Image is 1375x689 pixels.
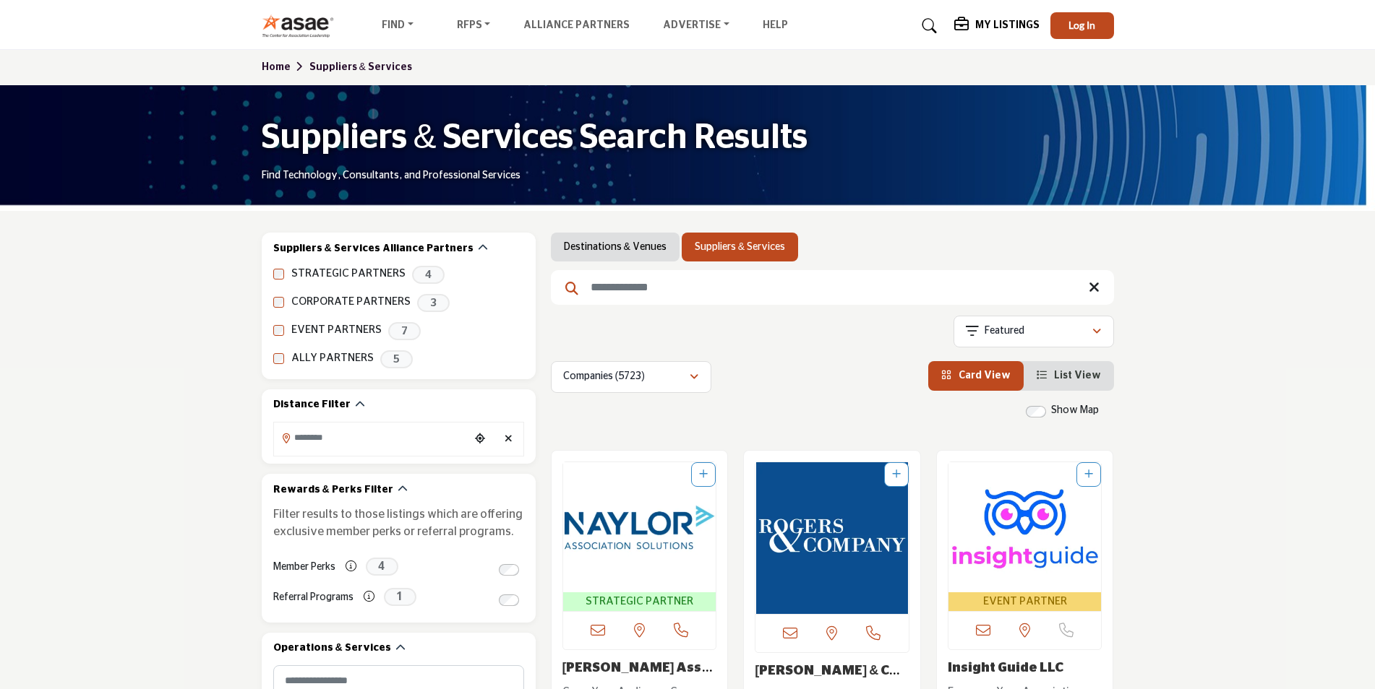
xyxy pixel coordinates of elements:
img: Rogers & Company PLLC [755,462,909,614]
span: Card View [959,370,1011,381]
label: Member Perks [273,555,335,580]
button: Log In [1050,12,1114,39]
input: ALLY PARTNERS checkbox [273,353,284,364]
h3: Insight Guide LLC [948,661,1102,677]
p: Find Technology, Consultants, and Professional Services [262,169,521,183]
h2: Rewards & Perks Filter [273,483,393,498]
li: List View [1024,361,1114,391]
label: ALLY PARTNERS [291,350,374,367]
label: EVENT PARTNERS [291,322,382,339]
a: Insight Guide LLC [948,662,1063,675]
a: Open Listing in new tab [563,462,716,612]
span: List View [1054,370,1101,381]
a: Help [763,20,788,30]
div: Choose your current location [469,424,491,455]
span: 5 [380,350,413,368]
label: CORPORATE PARTNERS [291,294,411,311]
span: STRATEGIC PARTNER [566,594,714,610]
input: CORPORATE PARTNERS checkbox [273,297,284,308]
a: Home [262,62,309,72]
span: 1 [384,588,416,606]
h5: My Listings [975,19,1040,32]
img: Insight Guide LLC [948,462,1102,592]
h2: Distance Filter [273,398,351,412]
a: Add To List [699,469,708,480]
li: Card View [928,361,1024,391]
img: Site Logo [262,14,342,38]
span: EVENT PARTNER [951,594,1099,610]
a: Add To List [892,469,901,480]
p: Filter results to those listings which are offering exclusive member perks or referral programs. [273,506,524,540]
div: My Listings [954,17,1040,35]
label: Referral Programs [273,585,354,610]
div: Clear search location [498,424,520,455]
a: Destinations & Venues [564,240,667,254]
span: 7 [388,322,421,340]
span: Log In [1068,19,1095,31]
a: View Card [941,370,1011,381]
h2: Operations & Services [273,641,391,656]
span: 4 [366,558,398,576]
a: Find [372,16,424,36]
span: 4 [412,266,445,284]
input: STRATEGIC PARTNERS checkbox [273,269,284,279]
a: Alliance Partners [523,20,630,30]
span: 3 [417,294,450,312]
input: EVENT PARTNERS checkbox [273,325,284,336]
a: RFPs [447,16,501,36]
a: Suppliers & Services [695,240,785,254]
a: Open Listing in new tab [948,462,1102,612]
a: Search [908,14,946,38]
h2: Suppliers & Services Alliance Partners [273,242,474,256]
input: Switch to Referral Programs [499,594,519,606]
a: Open Listing in new tab [755,462,909,614]
h3: Naylor Association Solutions [562,661,717,677]
img: Naylor Association Solutions [563,462,716,592]
input: Switch to Member Perks [499,564,519,576]
p: Companies (5723) [563,370,645,384]
a: View List [1037,370,1101,381]
input: Search Location [274,424,469,452]
h3: Rogers & Company PLLC [755,664,909,680]
a: Advertise [653,16,740,36]
h1: Suppliers & Services Search Results [262,116,808,160]
a: Suppliers & Services [309,62,412,72]
button: Companies (5723) [551,361,711,393]
p: Featured [985,324,1024,339]
label: STRATEGIC PARTNERS [291,266,406,282]
label: Show Map [1051,403,1099,418]
button: Featured [954,316,1114,347]
input: Search Keyword [551,270,1114,305]
a: Add To List [1084,469,1093,480]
